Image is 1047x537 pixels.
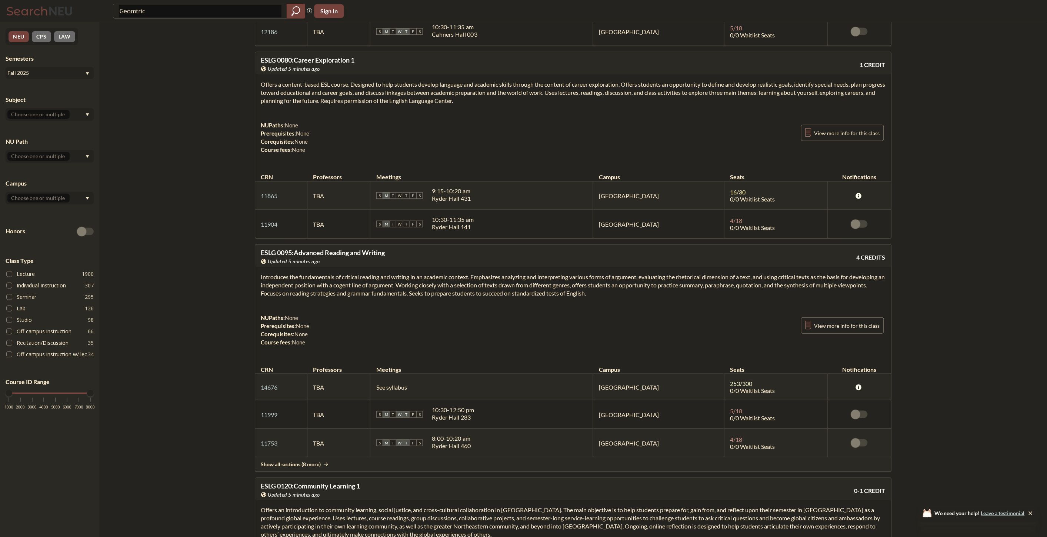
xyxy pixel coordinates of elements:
span: F [410,440,416,446]
span: T [403,192,410,199]
span: 5000 [51,405,60,409]
div: Dropdown arrow [6,192,94,204]
span: S [416,411,423,418]
span: 0/0 Waitlist Seats [730,387,775,394]
span: S [416,221,423,227]
div: NUPaths: Prerequisites: Corequisites: Course fees: [261,314,310,346]
span: 1 CREDIT [860,61,886,69]
label: Lecture [6,269,94,279]
span: S [416,440,423,446]
span: M [383,192,390,199]
span: W [396,411,403,418]
a: 14676 [261,384,278,391]
a: Leave a testimonial [981,510,1025,516]
label: Individual Instruction [6,281,94,290]
p: Honors [6,227,25,236]
span: Class Type [6,257,94,265]
span: 3000 [28,405,37,409]
span: Updated 5 minutes ago [268,65,320,73]
span: View more info for this class [814,321,880,330]
div: NU Path [6,137,94,146]
span: F [410,221,416,227]
div: Subject [6,96,94,104]
label: Recitation/Discussion [6,338,94,348]
td: [GEOGRAPHIC_DATA] [593,374,724,400]
div: Ryder Hall 431 [432,195,471,202]
svg: magnifying glass [291,6,300,16]
th: Notifications [828,166,891,181]
a: 11904 [261,221,278,228]
span: 5 / 18 [730,24,743,31]
td: [GEOGRAPHIC_DATA] [593,17,724,46]
input: Choose one or multiple [7,110,70,119]
div: CRN [261,173,273,181]
td: [GEOGRAPHIC_DATA] [593,210,724,239]
td: TBA [307,210,370,239]
th: Professors [307,358,370,374]
span: T [403,411,410,418]
div: Campus [6,179,94,187]
span: 307 [85,281,94,290]
span: ESLG 0095 : Advanced Reading and Writing [261,249,385,257]
span: M [383,440,390,446]
span: F [410,411,416,418]
span: 1900 [82,270,94,278]
span: None [285,122,299,129]
div: CRN [261,366,273,374]
div: 10:30 - 11:35 am [432,23,477,31]
svg: Dropdown arrow [86,197,89,200]
td: TBA [307,429,370,457]
span: Updated 5 minutes ago [268,491,320,499]
span: 0/0 Waitlist Seats [730,414,775,421]
span: F [410,28,416,35]
span: 7000 [74,405,83,409]
span: 4 / 18 [730,217,743,224]
svg: Dropdown arrow [86,113,89,116]
input: Class, professor, course number, "phrase" [119,5,281,17]
th: Campus [593,166,724,181]
span: M [383,28,390,35]
div: Dropdown arrow [6,108,94,121]
input: Choose one or multiple [7,194,70,203]
span: 0/0 Waitlist Seats [730,196,775,203]
span: None [292,146,306,153]
span: 1000 [4,405,13,409]
th: Seats [724,166,828,181]
span: We need your help! [935,511,1025,516]
button: LAW [54,31,75,42]
span: W [396,440,403,446]
span: S [376,221,383,227]
p: Course ID Range [6,378,94,386]
th: Notifications [828,358,891,374]
th: Meetings [370,358,593,374]
div: 9:15 - 10:20 am [432,187,471,195]
label: Off-campus instruction w/ lec [6,350,94,359]
input: Choose one or multiple [7,152,70,161]
td: TBA [307,17,370,46]
span: See syllabus [376,384,407,391]
button: Sign In [314,4,344,18]
span: T [390,192,396,199]
span: S [376,28,383,35]
div: Fall 2025Dropdown arrow [6,67,94,79]
button: CPS [32,31,51,42]
button: NEU [9,31,29,42]
span: Show all sections (8 more) [261,461,321,468]
td: TBA [307,400,370,429]
span: W [396,192,403,199]
span: T [403,440,410,446]
div: Fall 2025 [7,69,85,77]
span: 35 [88,339,94,347]
label: Studio [6,315,94,325]
span: S [416,28,423,35]
div: Cahners Hall 003 [432,31,477,38]
a: 11753 [261,440,278,447]
span: M [383,221,390,227]
svg: Dropdown arrow [86,155,89,158]
span: None [295,138,308,145]
span: T [390,221,396,227]
label: Seminar [6,292,94,302]
td: [GEOGRAPHIC_DATA] [593,181,724,210]
span: W [396,28,403,35]
span: S [376,440,383,446]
